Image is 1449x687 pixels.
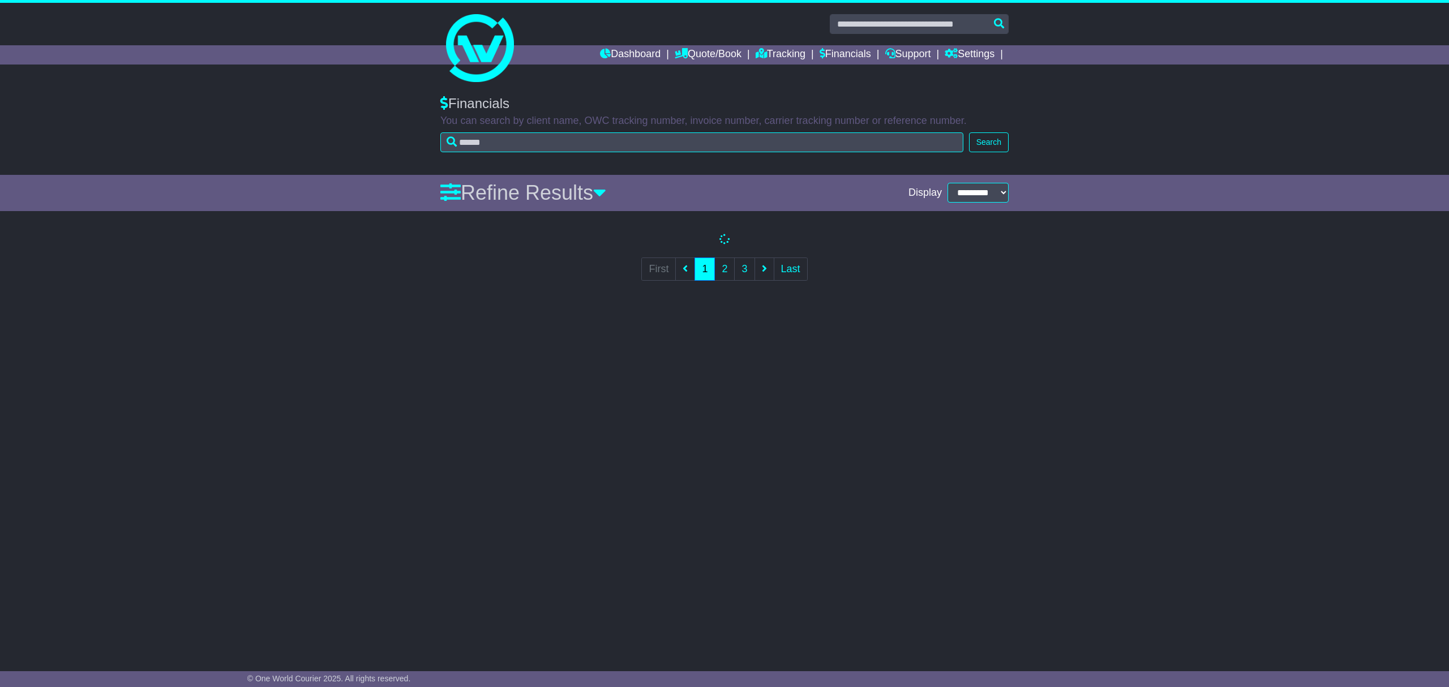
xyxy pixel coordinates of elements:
a: 2 [714,257,735,281]
span: © One World Courier 2025. All rights reserved. [247,674,411,683]
a: Financials [820,45,871,65]
p: You can search by client name, OWC tracking number, invoice number, carrier tracking number or re... [440,115,1009,127]
span: Display [908,187,942,199]
a: 3 [734,257,754,281]
a: Refine Results [440,181,606,204]
button: Search [969,132,1009,152]
a: Dashboard [600,45,661,65]
a: Last [774,257,808,281]
a: Settings [945,45,994,65]
div: Financials [440,96,1009,112]
a: Tracking [756,45,805,65]
a: 1 [695,257,715,281]
a: Support [885,45,931,65]
a: Quote/Book [675,45,741,65]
